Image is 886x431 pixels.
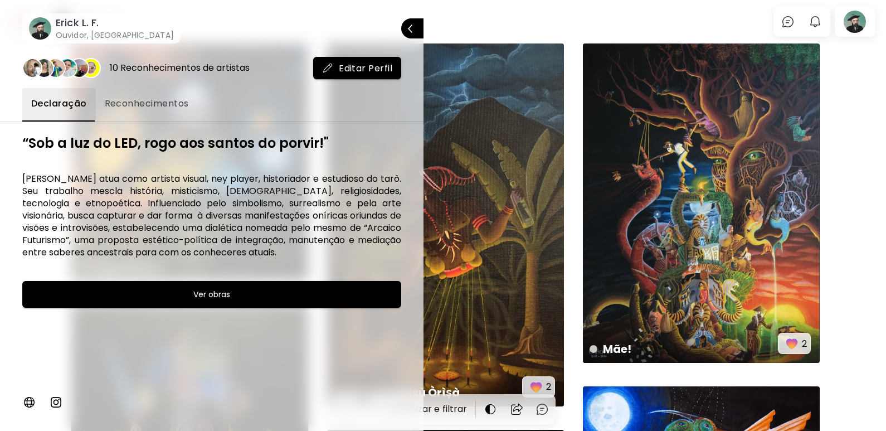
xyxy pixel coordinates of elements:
[56,30,174,41] h6: Ouvidor, [GEOGRAPHIC_DATA]
[322,62,392,74] span: Editar Perfil
[22,395,36,409] img: personalWebsite
[49,395,62,409] img: instagram
[322,62,333,74] img: mail
[22,135,401,151] h6: “Sob a luz do LED, rogo aos santos do porvir!"
[105,97,189,110] span: Reconhecimentos
[110,62,250,74] div: 10 Reconhecimentos de artistas
[193,288,230,301] h6: Ver obras
[22,173,401,259] h6: [PERSON_NAME] atua como artista visual, ney player, historiador e estudioso do tarô. Seu trabalho...
[22,281,401,308] button: Ver obras
[313,57,401,79] button: mailEditar Perfil
[31,97,87,110] span: Declaração
[56,16,174,30] h6: Erick L. F.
